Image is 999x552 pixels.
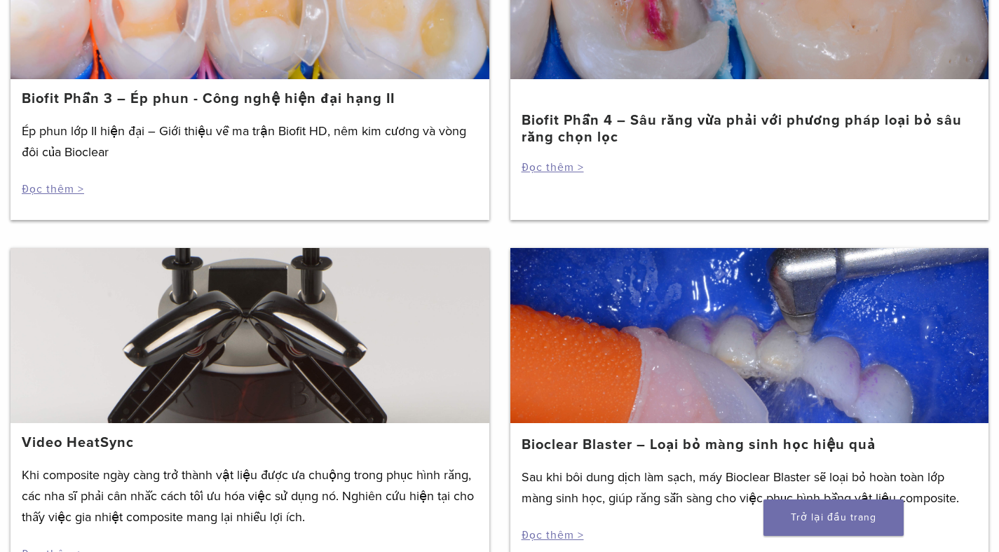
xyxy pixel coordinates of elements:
font: Biofit Phần 4 – Sâu răng vừa phải với phương pháp loại bỏ sâu răng chọn lọc [522,112,962,146]
a: Biofit Phần 3 – Ép phun - Công nghệ hiện đại hạng II [22,90,395,107]
a: Bioclear Blaster – Loại bỏ màng sinh học hiệu quả [522,436,876,453]
a: Đọc thêm > [22,182,84,196]
a: Đọc thêm > [522,160,584,174]
a: Video HeatSync [22,434,134,451]
font: Ép phun lớp II hiện đại – Giới thiệu về ma trận Biofit HD, nêm kim cương và vòng đôi của Bioclear [22,123,466,160]
font: Sau khi bôi dung dịch làm sạch, máy Bioclear Blaster sẽ loại bỏ hoàn toàn lớp màng sinh học, giúp... [522,469,959,506]
font: Trở lại đầu trang [791,511,876,523]
a: Đọc thêm > [522,528,584,542]
a: Trở lại đầu trang [763,499,904,536]
a: Biofit Phần 4 – Sâu răng vừa phải với phương pháp loại bỏ sâu răng chọn lọc [522,112,978,146]
font: Khi composite ngày càng trở thành vật liệu được ưa chuộng trong phục hình răng, các nha sĩ phải c... [22,467,474,525]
